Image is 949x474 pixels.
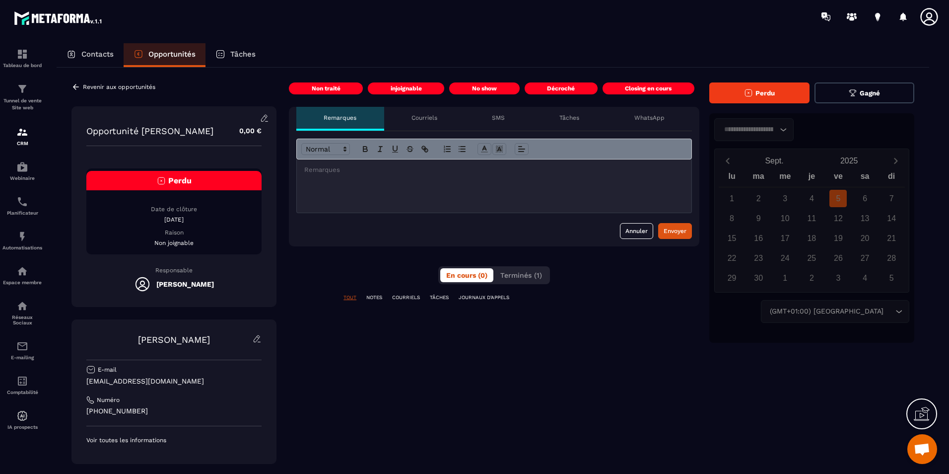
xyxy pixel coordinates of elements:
p: Tâches [559,114,579,122]
img: logo [14,9,103,27]
p: Date de clôture [86,205,262,213]
button: Perdu [709,82,810,103]
p: Opportunités [148,50,196,59]
img: formation [16,48,28,60]
img: automations [16,410,28,422]
a: accountantaccountantComptabilité [2,368,42,402]
p: Espace membre [2,280,42,285]
p: Opportunité [PERSON_NAME] [86,126,213,136]
img: email [16,340,28,352]
p: 0,00 € [229,121,262,141]
p: Automatisations [2,245,42,250]
p: Réseaux Sociaux [2,315,42,325]
a: automationsautomationsEspace membre [2,258,42,293]
p: injoignable [391,84,422,92]
p: No show [472,84,497,92]
p: Responsable [86,267,262,274]
a: social-networksocial-networkRéseaux Sociaux [2,293,42,333]
a: [PERSON_NAME] [138,334,210,345]
p: TÂCHES [430,294,449,301]
button: Annuler [620,223,653,239]
a: formationformationTableau de bord [2,41,42,76]
h5: [PERSON_NAME] [156,280,214,288]
p: Raison [86,229,262,237]
span: Perdu [755,89,775,97]
p: WhatsApp [634,114,665,122]
a: Ouvrir le chat [907,434,937,464]
p: [PHONE_NUMBER] [86,406,262,416]
p: Closing en cours [625,84,672,92]
p: Voir toutes les informations [86,436,262,444]
button: Terminés (1) [494,268,548,282]
span: Gagné [860,89,880,97]
span: En cours (0) [446,271,487,279]
img: formation [16,126,28,138]
a: Tâches [205,43,266,67]
div: Envoyer [664,226,686,236]
p: Planificateur [2,210,42,216]
p: Tunnel de vente Site web [2,97,42,111]
p: IA prospects [2,424,42,430]
button: Envoyer [658,223,692,239]
p: NOTES [366,294,382,301]
img: accountant [16,375,28,387]
p: Décroché [547,84,575,92]
button: Gagné [814,82,914,103]
a: formationformationCRM [2,119,42,154]
a: Contacts [57,43,124,67]
span: Terminés (1) [500,271,542,279]
a: schedulerschedulerPlanificateur [2,188,42,223]
p: Numéro [97,396,120,404]
img: formation [16,83,28,95]
p: Tableau de bord [2,63,42,68]
p: Non traité [312,84,340,92]
p: Remarques [324,114,356,122]
p: Courriels [411,114,437,122]
p: Revenir aux opportunités [83,83,155,90]
p: TOUT [343,294,356,301]
a: automationsautomationsAutomatisations [2,223,42,258]
img: scheduler [16,196,28,208]
a: emailemailE-mailing [2,333,42,368]
img: automations [16,231,28,242]
button: En cours (0) [440,268,493,282]
a: Opportunités [124,43,205,67]
img: social-network [16,300,28,312]
p: COURRIELS [392,294,420,301]
p: Comptabilité [2,390,42,395]
p: SMS [492,114,505,122]
p: Webinaire [2,175,42,181]
img: automations [16,161,28,173]
p: Non joignable [86,239,262,247]
p: Tâches [230,50,256,59]
p: CRM [2,141,42,146]
a: formationformationTunnel de vente Site web [2,76,42,119]
p: JOURNAUX D'APPELS [459,294,509,301]
p: Contacts [81,50,114,59]
p: E-mailing [2,355,42,360]
p: [EMAIL_ADDRESS][DOMAIN_NAME] [86,377,262,386]
p: [DATE] [86,216,262,224]
span: Perdu [168,176,192,185]
img: automations [16,265,28,277]
a: automationsautomationsWebinaire [2,154,42,188]
p: E-mail [98,366,117,374]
